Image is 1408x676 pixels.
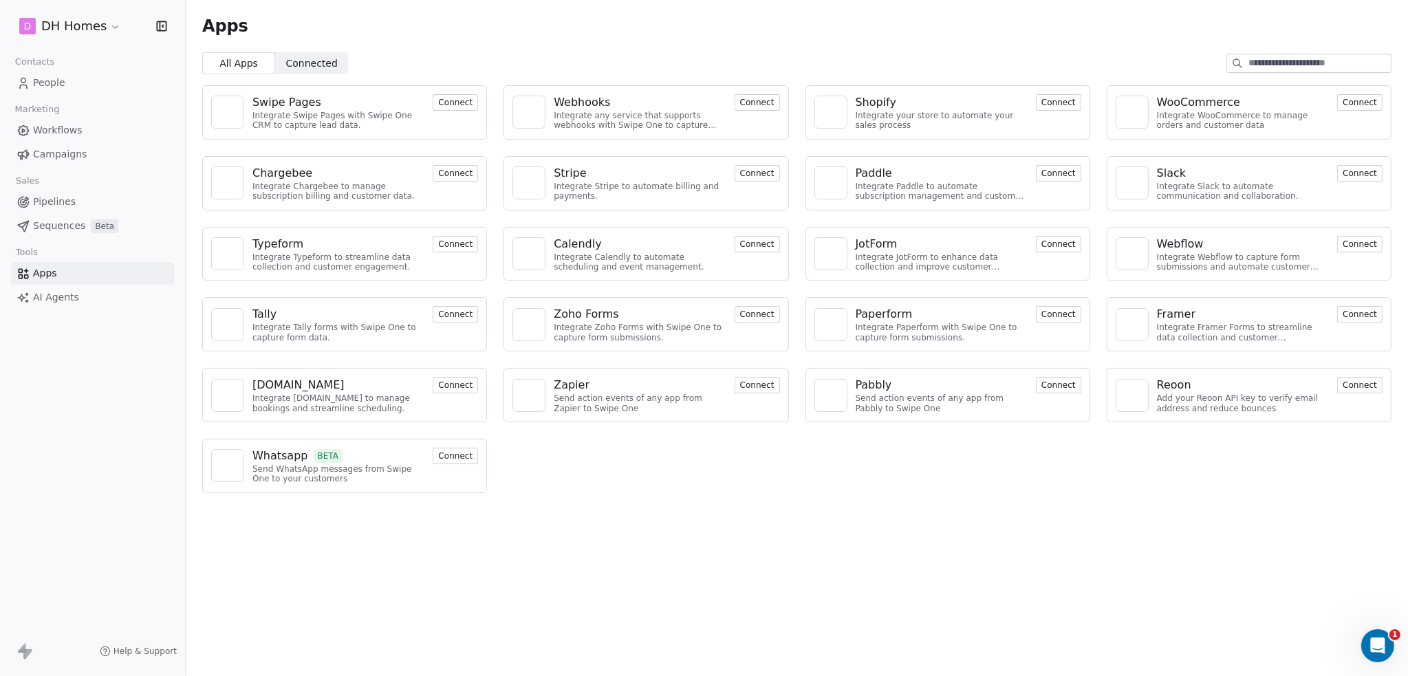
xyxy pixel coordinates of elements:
[252,448,424,464] a: WhatsappBETA
[554,165,726,182] a: Stripe
[314,449,343,463] span: BETA
[9,52,61,72] span: Contacts
[821,314,841,335] img: NA
[856,94,897,111] div: Shopify
[252,111,424,131] div: Integrate Swipe Pages with Swipe One CRM to capture lead data.
[11,286,174,309] a: AI Agents
[1157,236,1204,252] div: Webflow
[11,72,174,94] a: People
[433,307,478,320] a: Connect
[1036,96,1081,109] a: Connect
[211,96,244,129] a: NA
[33,290,79,305] span: AI Agents
[1036,165,1081,182] button: Connect
[211,449,244,482] a: NA
[1157,323,1329,342] div: Integrate Framer Forms to streamline data collection and customer engagement.
[252,182,424,201] div: Integrate Chargebee to manage subscription billing and customer data.
[1116,237,1149,270] a: NA
[1116,308,1149,341] a: NA
[856,236,1028,252] a: JotForm
[856,111,1028,131] div: Integrate your store to automate your sales process
[211,237,244,270] a: NA
[41,17,107,35] span: DH Homes
[512,166,545,199] a: NA
[211,308,244,341] a: NA
[433,237,478,250] a: Connect
[735,306,780,323] button: Connect
[856,165,1028,182] a: Paddle
[252,236,303,252] div: Typeform
[1337,166,1383,179] a: Connect
[821,243,841,264] img: NA
[1337,378,1383,391] a: Connect
[1157,182,1329,201] div: Integrate Slack to automate communication and collaboration.
[1361,629,1394,662] iframe: Intercom live chat
[1122,243,1142,264] img: NA
[1036,378,1081,391] a: Connect
[856,377,1028,393] a: Pabbly
[433,448,478,464] button: Connect
[252,306,424,323] a: Tally
[735,236,780,252] button: Connect
[1337,237,1383,250] a: Connect
[433,377,478,393] button: Connect
[1157,165,1329,182] a: Slack
[1157,393,1329,413] div: Add your Reoon API key to verify email address and reduce bounces
[1337,165,1383,182] button: Connect
[856,377,892,393] div: Pabbly
[1337,306,1383,323] button: Connect
[856,236,898,252] div: JotForm
[252,94,321,111] div: Swipe Pages
[519,102,539,122] img: NA
[217,455,238,476] img: NA
[33,195,76,209] span: Pipelines
[554,377,589,393] div: Zapier
[856,182,1028,201] div: Integrate Paddle to automate subscription management and customer engagement.
[512,237,545,270] a: NA
[1157,252,1329,272] div: Integrate Webflow to capture form submissions and automate customer engagement.
[554,236,726,252] a: Calendly
[814,237,847,270] a: NA
[433,449,478,462] a: Connect
[512,379,545,412] a: NA
[33,266,57,281] span: Apps
[24,19,32,33] span: D
[113,646,177,657] span: Help & Support
[1337,236,1383,252] button: Connect
[252,464,424,484] div: Send WhatsApp messages from Swipe One to your customers
[11,143,174,166] a: Campaigns
[1389,629,1400,640] span: 1
[33,123,83,138] span: Workflows
[1337,94,1383,111] button: Connect
[252,252,424,272] div: Integrate Typeform to streamline data collection and customer engagement.
[217,385,238,406] img: NA
[856,393,1028,413] div: Send action events of any app from Pabbly to Swipe One
[1337,307,1383,320] a: Connect
[11,190,174,213] a: Pipelines
[433,306,478,323] button: Connect
[252,377,345,393] div: [DOMAIN_NAME]
[814,166,847,199] a: NA
[554,377,726,393] a: Zapier
[1157,111,1329,131] div: Integrate WooCommerce to manage orders and customer data
[856,306,1028,323] a: Paperform
[252,165,312,182] div: Chargebee
[735,96,780,109] a: Connect
[1036,94,1081,111] button: Connect
[11,262,174,285] a: Apps
[1157,165,1186,182] div: Slack
[252,236,424,252] a: Typeform
[735,94,780,111] button: Connect
[554,111,726,131] div: Integrate any service that supports webhooks with Swipe One to capture and automate data workflows.
[554,94,726,111] a: Webhooks
[554,323,726,342] div: Integrate Zoho Forms with Swipe One to capture form submissions.
[1122,385,1142,406] img: NA
[11,119,174,142] a: Workflows
[735,237,780,250] a: Connect
[211,379,244,412] a: NA
[735,377,780,393] button: Connect
[1157,236,1329,252] a: Webflow
[252,448,308,464] div: Whatsapp
[10,171,45,191] span: Sales
[814,96,847,129] a: NA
